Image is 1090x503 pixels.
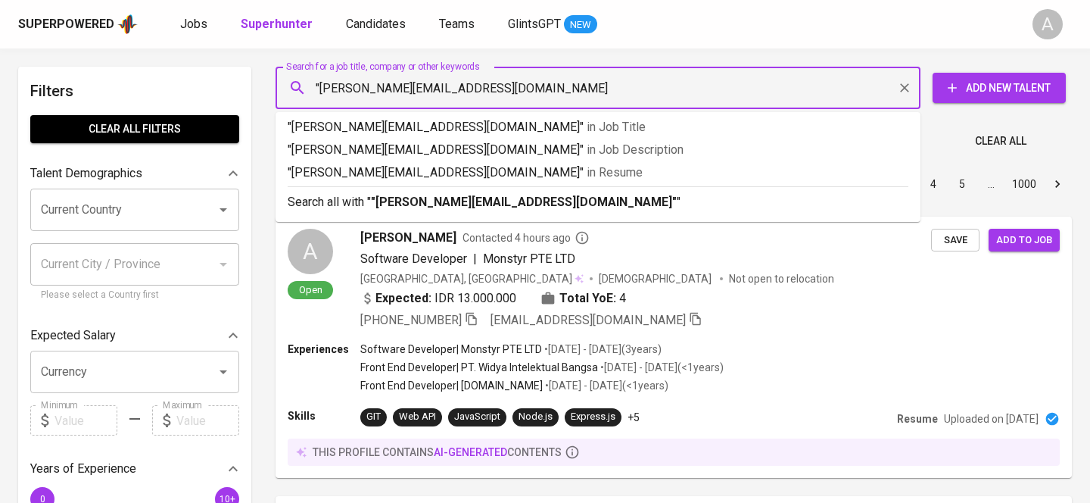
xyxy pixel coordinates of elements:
[894,77,915,98] button: Clear
[30,164,142,183] p: Talent Demographics
[575,230,590,245] svg: By Batam recruiter
[619,289,626,308] span: 4
[371,195,677,209] b: "[PERSON_NAME][EMAIL_ADDRESS][DOMAIN_NAME]"
[490,313,686,327] span: [EMAIL_ADDRESS][DOMAIN_NAME]
[599,271,714,286] span: [DEMOGRAPHIC_DATA]
[366,410,381,424] div: GIT
[360,342,542,357] p: Software Developer | Monstyr PTE LTD
[931,229,979,252] button: Save
[288,229,333,274] div: A
[30,460,136,478] p: Years of Experience
[508,15,597,34] a: GlintsGPT NEW
[939,232,972,249] span: Save
[30,454,239,484] div: Years of Experience
[587,120,646,134] span: in Job Title
[30,326,116,345] p: Expected Salary
[313,445,562,460] p: this profile contains contents
[439,17,475,31] span: Teams
[360,251,467,266] span: Software Developer
[117,13,138,36] img: app logo
[375,289,431,308] b: Expected:
[30,158,239,189] div: Talent Demographics
[969,127,1032,155] button: Clear All
[30,115,239,143] button: Clear All filters
[587,142,684,157] span: in Job Description
[933,73,1066,103] button: Add New Talent
[945,79,1054,98] span: Add New Talent
[804,172,1072,196] nav: pagination navigation
[897,411,938,426] p: Resume
[483,251,575,266] span: Monstyr PTE LTD
[213,199,234,220] button: Open
[360,271,584,286] div: [GEOGRAPHIC_DATA], [GEOGRAPHIC_DATA]
[944,411,1039,426] p: Uploaded on [DATE]
[288,164,908,182] p: "[PERSON_NAME][EMAIL_ADDRESS][DOMAIN_NAME]"
[30,79,239,103] h6: Filters
[543,378,668,393] p: • [DATE] - [DATE] ( <1 years )
[54,405,117,436] input: Value
[1045,172,1070,196] button: Go to next page
[360,229,456,247] span: [PERSON_NAME]
[399,410,436,424] div: Web API
[598,360,724,375] p: • [DATE] - [DATE] ( <1 years )
[241,15,316,34] a: Superhunter
[454,410,500,424] div: JavaScript
[293,283,329,296] span: Open
[180,15,210,34] a: Jobs
[18,16,114,33] div: Superpowered
[542,342,662,357] p: • [DATE] - [DATE] ( 3 years )
[1007,172,1041,196] button: Go to page 1000
[180,17,207,31] span: Jobs
[950,172,974,196] button: Go to page 5
[41,288,229,303] p: Please select a Country first
[360,360,598,375] p: Front End Developer | PT. Widya Intelektual Bangsa
[346,17,406,31] span: Candidates
[241,17,313,31] b: Superhunter
[979,177,1003,192] div: …
[288,193,908,211] p: Search all with " "
[628,410,640,425] p: +5
[1032,9,1063,39] div: A
[346,15,409,34] a: Candidates
[729,271,834,286] p: Not open to relocation
[288,118,908,136] p: "[PERSON_NAME][EMAIL_ADDRESS][DOMAIN_NAME]"
[571,410,615,424] div: Express.js
[559,289,616,308] b: Total YoE:
[587,165,643,180] span: in Resume
[276,217,1072,478] a: AOpen[PERSON_NAME]Contacted 4 hours agoSoftware Developer|Monstyr PTE LTD[GEOGRAPHIC_DATA], [GEOG...
[473,250,477,268] span: |
[439,15,478,34] a: Teams
[462,230,590,245] span: Contacted 4 hours ago
[18,13,138,36] a: Superpoweredapp logo
[989,229,1060,252] button: Add to job
[288,408,360,423] p: Skills
[288,342,360,357] p: Experiences
[176,405,239,436] input: Value
[42,120,227,139] span: Clear All filters
[360,378,543,393] p: Front End Developer | [DOMAIN_NAME]
[288,141,908,159] p: "[PERSON_NAME][EMAIL_ADDRESS][DOMAIN_NAME]"
[564,17,597,33] span: NEW
[360,289,516,308] div: IDR 13.000.000
[519,410,553,424] div: Node.js
[360,313,462,327] span: [PHONE_NUMBER]
[921,172,945,196] button: Go to page 4
[30,320,239,351] div: Expected Salary
[434,446,507,458] span: AI-generated
[975,132,1026,151] span: Clear All
[213,361,234,383] button: Open
[996,232,1052,249] span: Add to job
[508,17,561,31] span: GlintsGPT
